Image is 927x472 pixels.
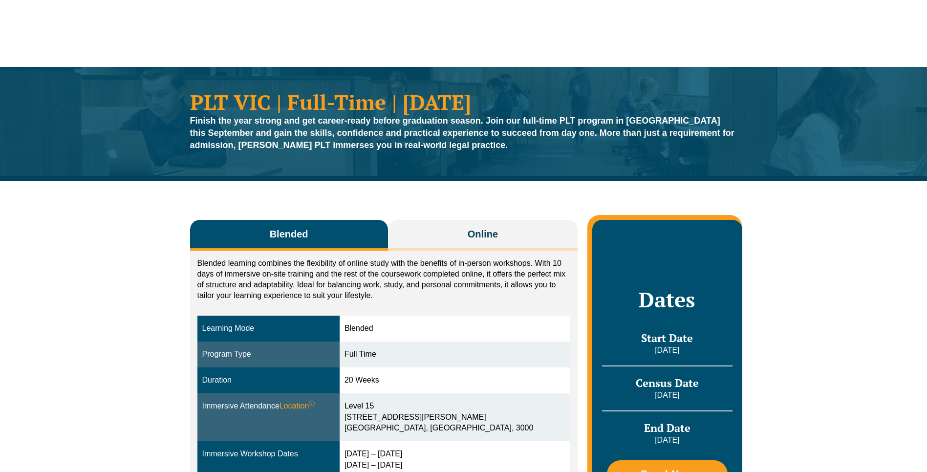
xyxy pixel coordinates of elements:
div: Full Time [345,349,565,360]
strong: Finish the year strong and get career-ready before graduation season. Join our full-time PLT prog... [190,116,734,150]
a: Book CPD Programs [594,5,653,16]
span: 1300 039 031 [758,7,794,14]
div: Learning Mode [202,323,335,334]
a: PLT Learning Portal [527,5,584,16]
div: Immersive Workshop Dates [202,449,335,460]
a: Practical Legal Training [356,25,441,67]
div: Blended [345,323,565,334]
p: [DATE] [602,345,732,356]
span: Location [280,401,315,412]
div: Program Type [202,349,335,360]
h2: Dates [602,287,732,312]
div: Level 15 [STREET_ADDRESS][PERSON_NAME] [GEOGRAPHIC_DATA], [GEOGRAPHIC_DATA], 3000 [345,401,565,434]
p: [DATE] [602,435,732,446]
span: Census Date [636,376,699,390]
span: Start Date [641,331,693,345]
a: Traineeship Workshops [604,25,690,67]
p: Blended learning combines the flexibility of online study with the benefits of in-person workshop... [197,258,571,301]
div: Immersive Attendance [202,401,335,412]
a: 1300 039 031 [756,5,797,16]
p: [DATE] [602,390,732,401]
a: [PERSON_NAME] Centre for Law [22,11,130,57]
h1: PLT VIC | Full-Time | [DATE] [190,91,737,112]
a: Contact [867,25,905,67]
sup: ⓘ [309,400,315,407]
div: Duration [202,375,335,386]
span: Blended [270,227,308,241]
span: End Date [644,421,690,435]
a: Venue Hire [776,25,825,67]
div: 20 Weeks [345,375,565,386]
a: Practice Management Course [500,25,604,67]
a: About Us [825,25,867,67]
a: Medicare Billing Course [690,25,776,67]
a: Pre-Recorded Webcasts [668,5,736,16]
a: CPD Programs [440,25,500,67]
span: Online [468,227,498,241]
